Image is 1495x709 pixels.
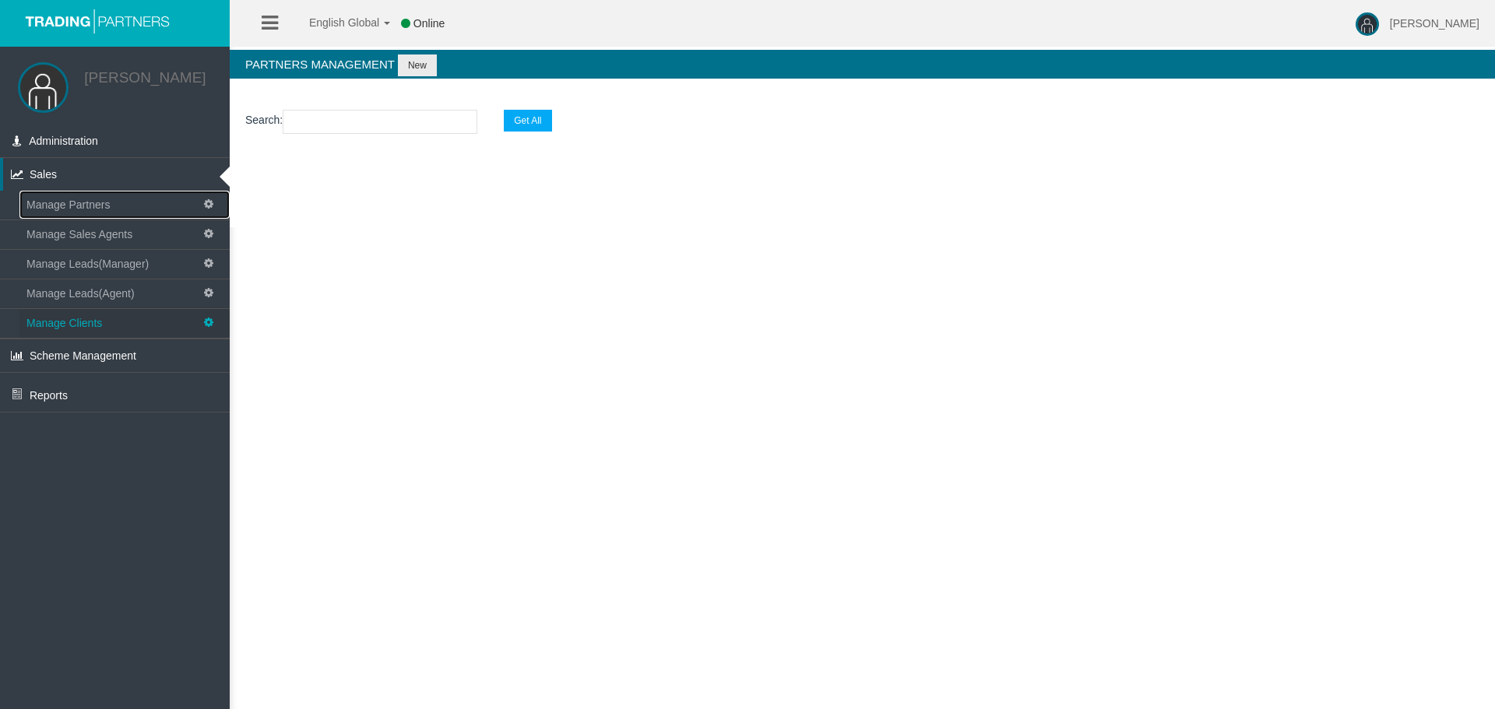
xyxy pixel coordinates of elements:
[19,191,230,219] a: Manage Partners
[26,258,149,270] span: Manage Leads(Manager)
[26,198,110,211] span: Manage Partners
[26,228,132,240] span: Manage Sales Agents
[398,54,437,76] button: New
[19,250,230,278] a: Manage Leads(Manager)
[245,58,395,71] span: Partners Management
[289,16,379,29] span: English Global
[245,110,1479,134] p: :
[19,220,230,248] a: Manage Sales Agents
[1390,17,1479,30] span: [PERSON_NAME]
[19,309,230,337] a: Manage Clients
[19,8,175,33] img: logo.svg
[26,287,135,300] span: Manage Leads(Agent)
[19,279,230,307] a: Manage Leads(Agent)
[30,168,57,181] span: Sales
[30,349,136,362] span: Scheme Management
[30,389,68,402] span: Reports
[504,110,551,132] button: Get All
[245,111,280,129] label: Search
[84,69,206,86] a: [PERSON_NAME]
[1356,12,1379,36] img: user-image
[29,135,98,147] span: Administration
[413,17,445,30] span: Online
[26,317,102,329] span: Manage Clients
